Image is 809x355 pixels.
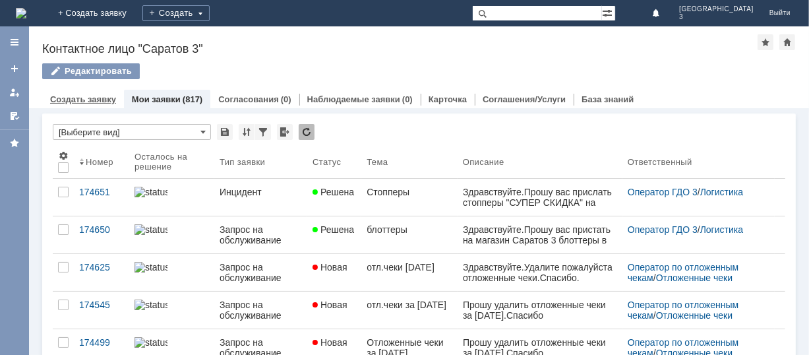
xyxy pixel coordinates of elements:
div: Ответственный [628,157,692,167]
span: Расширенный поиск [602,6,615,18]
div: Сохранить вид [217,124,233,140]
a: Новая [307,254,361,291]
a: Карточка [429,94,467,104]
a: База знаний [582,94,634,104]
a: Мои заявки [4,82,25,103]
a: Запрос на обслуживание [214,292,307,329]
div: 174625 [79,262,124,273]
span: 3 [679,13,754,21]
div: Запрос на обслуживание [220,224,302,245]
th: Тип заявки [214,145,307,179]
a: Логистика [700,187,743,197]
span: Решена [313,224,354,235]
div: Контактное лицо "Саратов 3" [42,42,758,55]
div: Обновлять список [299,124,315,140]
a: Запрос на обслуживание [214,216,307,253]
a: Мои заявки [132,94,181,104]
div: Стопперы [367,187,452,197]
span: Новая [313,337,347,348]
a: 174545 [74,292,129,329]
img: statusbar-0 (1).png [135,337,167,348]
a: отл.чеки [DATE] [361,254,457,291]
div: Тема [367,157,388,167]
div: блоттеры [367,224,452,235]
img: statusbar-100 (1).png [135,224,167,235]
a: 174650 [74,216,129,253]
span: Решена [313,187,354,197]
div: / [628,224,769,235]
img: logo [16,8,26,18]
a: statusbar-0 (1).png [129,292,214,329]
span: Настройки [58,150,69,161]
a: Мои согласования [4,106,25,127]
a: statusbar-60 (1).png [129,179,214,216]
a: Инцидент [214,179,307,216]
a: отл.чеки за [DATE] [361,292,457,329]
div: 174499 [79,337,124,348]
div: Инцидент [220,187,302,197]
div: Запрос на обслуживание [220,300,302,321]
div: Фильтрация... [255,124,271,140]
img: statusbar-0 (1).png [135,300,167,310]
a: Логистика [700,224,743,235]
div: Осталось на решение [135,152,198,172]
a: Решена [307,179,361,216]
img: statusbar-15 (1).png [135,262,167,273]
th: Статус [307,145,361,179]
a: Оператор по отложенным чекам [628,262,741,283]
a: Создать заявку [4,58,25,79]
th: Номер [74,145,129,179]
th: Ответственный [622,145,775,179]
div: Статус [313,157,341,167]
th: Осталось на решение [129,145,214,179]
a: Соглашения/Услуги [483,94,566,104]
div: Запрос на обслуживание [220,262,302,283]
a: statusbar-15 (1).png [129,254,214,291]
div: Добавить в избранное [758,34,773,50]
a: Наблюдаемые заявки [307,94,400,104]
a: Решена [307,216,361,253]
a: Перейти на домашнюю страницу [16,8,26,18]
a: statusbar-100 (1).png [129,216,214,253]
div: Тип заявки [220,157,265,167]
a: 174651 [74,179,129,216]
span: Новая [313,300,347,310]
div: отл.чеки [DATE] [367,262,452,273]
div: (0) [402,94,413,104]
a: Стопперы [361,179,457,216]
a: Запрос на обслуживание [214,254,307,291]
th: Тема [361,145,457,179]
div: Сделать домашней страницей [779,34,795,50]
a: Создать заявку [50,94,116,104]
div: Создать [142,5,210,21]
div: отл.чеки за [DATE] [367,300,452,310]
div: / [628,262,769,283]
div: Экспорт списка [277,124,293,140]
span: [GEOGRAPHIC_DATA] [679,5,754,13]
a: Отложенные чеки [656,273,733,283]
div: / [628,300,769,321]
a: блоттеры [361,216,457,253]
div: 174651 [79,187,124,197]
a: Отложенные чеки [656,310,733,321]
a: Согласования [218,94,279,104]
a: Новая [307,292,361,329]
div: 174650 [79,224,124,235]
span: Новая [313,262,347,273]
a: Оператор ГДО 3 [628,224,698,235]
a: Оператор ГДО 3 [628,187,698,197]
div: Описание [463,157,504,167]
div: 174545 [79,300,124,310]
div: Номер [86,157,113,167]
a: 174625 [74,254,129,291]
a: Оператор по отложенным чекам [628,300,741,321]
div: (0) [281,94,291,104]
div: Сортировка... [239,124,255,140]
div: / [628,187,769,197]
div: (817) [183,94,202,104]
img: statusbar-60 (1).png [135,187,167,197]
